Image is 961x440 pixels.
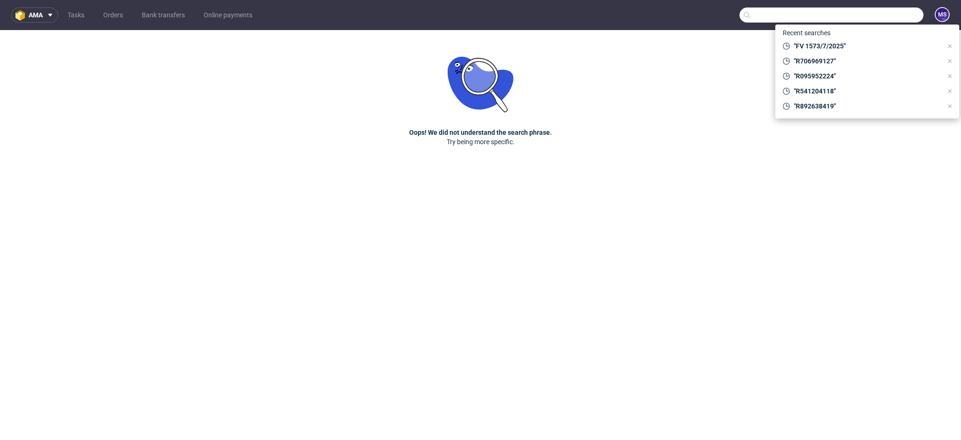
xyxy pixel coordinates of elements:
span: Recent searches [779,25,834,40]
span: "R095952224" [790,71,943,81]
a: Bank transfers [136,8,191,23]
span: ama [29,12,43,18]
button: ama [11,8,58,23]
img: logo [15,10,29,21]
a: Online payments [198,8,258,23]
a: Orders [98,8,129,23]
a: Tasks [62,8,90,23]
span: "FV 1573/7/2025" [790,41,943,51]
h3: Oops! We did not understand the search phrase. [409,128,552,137]
p: Try being more specific. [447,137,515,147]
span: "R892638419" [790,101,943,111]
span: "R541204118" [790,86,943,96]
span: "R706969127" [790,56,943,66]
figcaption: MS [936,8,949,21]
